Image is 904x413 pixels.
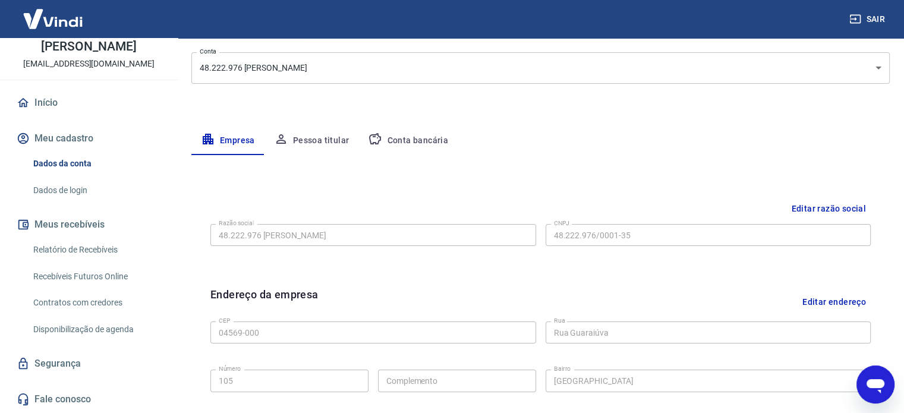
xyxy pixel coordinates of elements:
a: Início [14,90,163,116]
label: CNPJ [554,219,569,228]
label: Número [219,364,241,373]
img: Vindi [14,1,92,37]
h6: Endereço da empresa [210,286,319,317]
a: Recebíveis Futuros Online [29,264,163,289]
button: Meu cadastro [14,125,163,152]
button: Conta bancária [358,127,458,155]
a: Disponibilização de agenda [29,317,163,342]
p: [PERSON_NAME] [41,40,136,53]
button: Empresa [191,127,264,155]
a: Dados da conta [29,152,163,176]
button: Meus recebíveis [14,212,163,238]
label: Razão social [219,219,254,228]
label: Bairro [554,364,571,373]
p: [EMAIL_ADDRESS][DOMAIN_NAME] [23,58,155,70]
button: Sair [847,8,890,30]
button: Editar endereço [798,286,871,317]
div: 48.222.976 [PERSON_NAME] [191,52,890,84]
label: CEP [219,316,230,325]
a: Dados de login [29,178,163,203]
a: Contratos com credores [29,291,163,315]
button: Editar razão social [786,198,871,220]
label: Rua [554,316,565,325]
button: Pessoa titular [264,127,359,155]
a: Fale conosco [14,386,163,412]
label: Conta [200,47,216,56]
a: Segurança [14,351,163,377]
a: Relatório de Recebíveis [29,238,163,262]
iframe: Botão para abrir a janela de mensagens [856,365,894,403]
